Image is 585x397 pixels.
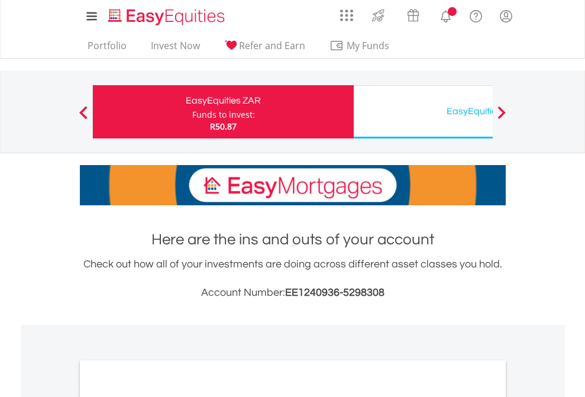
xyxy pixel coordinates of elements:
a: FAQ's and Support [461,3,491,27]
div: Check out how all of your investments are doing across different asset classes you hold. [80,256,506,301]
span: R50.87 [210,121,237,132]
div: EasyEquities ZAR [100,92,347,109]
div: Funds to invest: [192,109,255,121]
a: Notifications [431,3,461,27]
a: AppsGrid [332,3,361,22]
a: Refer and Earn [219,40,310,58]
img: thrive-v2.svg [369,6,388,25]
button: Previous [72,112,95,124]
span: Refer and Earn [239,39,305,52]
span: EE1240936-5298308 [285,287,384,298]
a: Vouchers [396,3,431,25]
img: vouchers-v2.svg [403,6,423,25]
span: My Funds [329,38,407,53]
h1: Here are the ins and outs of your account [80,229,506,250]
img: grid-menu-icon.svg [340,9,353,22]
a: Home page [104,3,230,27]
button: Next [490,112,513,124]
a: Invest Now [146,40,205,58]
a: Portfolio [83,40,131,58]
img: EasyMortage Promotion Banner [80,165,506,205]
h3: Account Number: [80,285,506,301]
a: My Profile [491,3,521,29]
img: EasyEquities_Logo.png [106,7,230,27]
